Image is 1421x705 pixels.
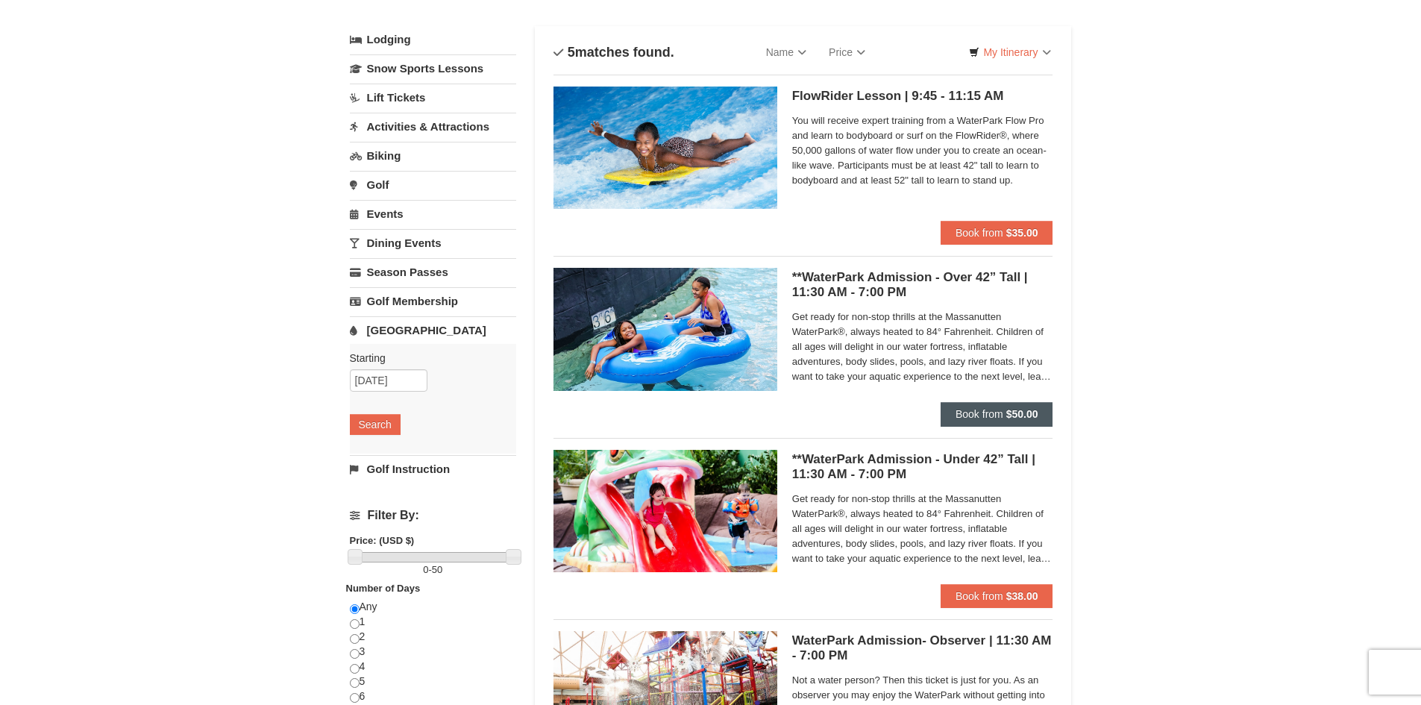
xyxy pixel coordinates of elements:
[755,37,818,67] a: Name
[350,287,516,315] a: Golf Membership
[553,268,777,390] img: 6619917-720-80b70c28.jpg
[1006,227,1038,239] strong: $35.00
[432,564,442,575] span: 50
[568,45,575,60] span: 5
[350,316,516,344] a: [GEOGRAPHIC_DATA]
[350,455,516,483] a: Golf Instruction
[792,89,1053,104] h5: FlowRider Lesson | 9:45 - 11:15 AM
[941,221,1053,245] button: Book from $35.00
[350,258,516,286] a: Season Passes
[818,37,876,67] a: Price
[941,584,1053,608] button: Book from $38.00
[792,452,1053,482] h5: **WaterPark Admission - Under 42” Tall | 11:30 AM - 7:00 PM
[792,310,1053,384] span: Get ready for non-stop thrills at the Massanutten WaterPark®, always heated to 84° Fahrenheit. Ch...
[350,229,516,257] a: Dining Events
[350,414,401,435] button: Search
[792,492,1053,566] span: Get ready for non-stop thrills at the Massanutten WaterPark®, always heated to 84° Fahrenheit. Ch...
[423,564,428,575] span: 0
[941,402,1053,426] button: Book from $50.00
[959,41,1060,63] a: My Itinerary
[350,171,516,198] a: Golf
[1006,408,1038,420] strong: $50.00
[350,26,516,53] a: Lodging
[350,563,516,577] label: -
[792,270,1053,300] h5: **WaterPark Admission - Over 42” Tall | 11:30 AM - 7:00 PM
[350,54,516,82] a: Snow Sports Lessons
[350,113,516,140] a: Activities & Attractions
[350,200,516,228] a: Events
[1006,590,1038,602] strong: $38.00
[792,113,1053,188] span: You will receive expert training from a WaterPark Flow Pro and learn to bodyboard or surf on the ...
[350,509,516,522] h4: Filter By:
[350,142,516,169] a: Biking
[792,633,1053,663] h5: WaterPark Admission- Observer | 11:30 AM - 7:00 PM
[956,227,1003,239] span: Book from
[956,408,1003,420] span: Book from
[553,450,777,572] img: 6619917-732-e1c471e4.jpg
[350,535,415,546] strong: Price: (USD $)
[956,590,1003,602] span: Book from
[350,84,516,111] a: Lift Tickets
[350,351,505,366] label: Starting
[346,583,421,594] strong: Number of Days
[553,45,674,60] h4: matches found.
[553,87,777,209] img: 6619917-216-363963c7.jpg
